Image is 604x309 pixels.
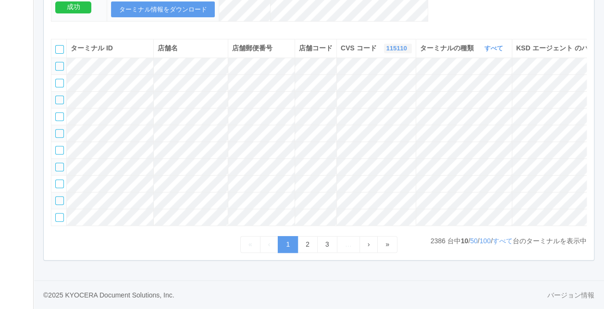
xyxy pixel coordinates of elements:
a: 2 [297,236,318,253]
a: クライアントリンク [1,17,33,47]
span: Next [368,240,370,248]
button: すべて [482,44,508,53]
a: 1 [278,236,298,253]
span: 店舗郵便番号 [232,44,272,52]
span: © 2025 KYOCERA Document Solutions, Inc. [43,291,174,299]
a: ドキュメントを管理 [1,106,33,135]
a: コンテンツプリント [1,76,33,106]
span: CVS コード [341,43,379,53]
a: 3 [317,236,337,253]
span: 店舗コード [299,44,333,52]
a: Last [377,236,397,253]
span: 2386 [431,237,447,245]
span: ターミナルの種類 [420,43,476,53]
div: ターミナル ID [71,43,149,53]
p: 台中 / / / 台のターミナルを表示中 [431,236,587,246]
button: ターミナル情報をダウンロード [111,1,215,18]
a: 50 [470,237,478,245]
a: 115110 [386,45,409,52]
a: Next [359,236,378,253]
button: 115110 [384,44,412,53]
span: 店舗名 [158,44,178,52]
a: すべて [493,237,513,245]
a: 100 [480,237,491,245]
a: アラート設定 [1,47,33,76]
a: すべて [484,45,505,52]
span: Last [385,240,389,248]
a: バージョン情報 [547,290,594,300]
div: 成功 [55,1,91,13]
span: 10 [461,237,468,245]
